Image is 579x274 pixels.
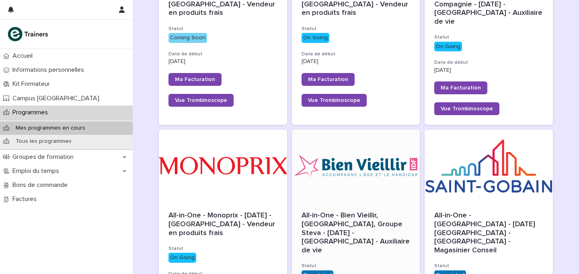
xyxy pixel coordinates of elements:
span: Vue Trombinoscope [308,97,360,103]
p: Bons de commande [9,181,74,189]
h3: Date de début [168,51,277,57]
span: Ma Facturation [308,77,348,82]
span: All-in-One - [GEOGRAPHIC_DATA] - [DATE][GEOGRAPHIC_DATA] - [GEOGRAPHIC_DATA] - Magasinier Conseil [434,212,535,254]
p: Emploi du temps [9,167,66,175]
div: Coming Soon [168,33,207,43]
p: Mes programmes en cours [9,125,92,132]
h3: Statut [168,26,277,32]
span: Vue Trombinoscope [441,106,493,112]
span: All-in-One - Monoprix - [DATE] - [GEOGRAPHIC_DATA] - Vendeur en produits frais [168,212,277,236]
span: Ma Facturation [175,77,215,82]
img: K0CqGN7SDeD6s4JG8KQk [6,26,51,42]
p: Tous les programmes [9,138,78,145]
a: Ma Facturation [302,73,355,86]
div: On Going [434,42,462,52]
h3: Statut [434,263,543,269]
a: Ma Facturation [434,81,487,94]
a: Vue Trombinoscope [434,102,499,115]
p: [DATE] [434,67,543,74]
div: On Going [168,253,196,263]
h3: Date de début [434,59,543,66]
p: [DATE] [302,58,411,65]
h3: Statut [168,246,277,252]
span: Vue Trombinoscope [175,97,227,103]
p: Groupes de formation [9,153,80,161]
p: Factures [9,195,43,203]
p: [DATE] [168,58,277,65]
a: Vue Trombinoscope [168,94,234,107]
p: Informations personnelles [9,66,90,74]
p: Programmes [9,109,54,116]
a: Ma Facturation [168,73,222,86]
h3: Statut [302,26,411,32]
span: All-in-One - Bien Vieillir, [GEOGRAPHIC_DATA], Groupe Steva - [DATE] - [GEOGRAPHIC_DATA] - Auxili... [302,212,412,254]
span: Ma Facturation [441,85,481,91]
p: Kit Formateur [9,80,56,88]
h3: Statut [434,34,543,41]
a: Vue Trombinoscope [302,94,367,107]
div: On Going [302,33,329,43]
h3: Date de début [302,51,411,57]
h3: Statut [302,263,411,269]
p: Accueil [9,52,39,60]
p: Campus [GEOGRAPHIC_DATA] [9,95,106,102]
